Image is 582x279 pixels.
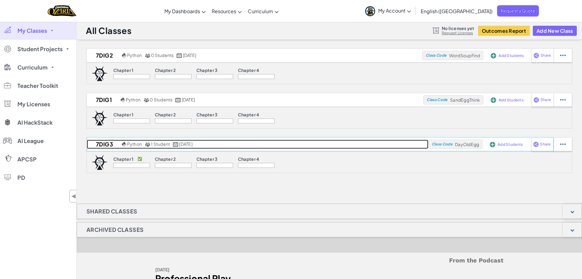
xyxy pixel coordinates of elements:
span: No licenses yet [442,26,474,31]
span: Student Projects [17,46,63,52]
a: 7DIG1 Python 0 Students [DATE] [87,95,423,104]
img: logo [91,155,108,170]
span: Python [127,52,142,58]
img: avatar [365,6,375,16]
p: Chapter 4 [238,112,259,117]
img: IconAddStudents.svg [491,53,496,58]
button: Add New Class [533,26,577,36]
button: Outcomes Report [478,26,530,36]
span: Python [127,141,142,147]
span: Curriculum [17,65,48,70]
span: Class Code [426,54,446,57]
h2: 7DIG2 [87,51,120,60]
h1: All Classes [86,25,131,36]
p: Chapter 3 [196,68,218,73]
a: 7DIG3 Python 1 Student [DATE] [87,140,428,149]
img: IconAddStudents.svg [491,97,496,103]
p: Chapter 4 [238,156,259,161]
a: Request a Quote [497,5,539,17]
img: python.png [122,53,126,58]
a: English ([GEOGRAPHIC_DATA]) [418,3,496,19]
span: My Dashboards [164,8,200,14]
span: [DATE] [179,141,192,147]
p: Chapter 4 [238,68,259,73]
img: calendar.svg [177,53,182,58]
a: 7DIG2 Python 0 Students [DATE] [87,51,422,60]
span: Resources [212,8,236,14]
img: calendar.svg [175,98,181,102]
img: python.png [121,98,125,102]
span: [DATE] [182,97,195,102]
span: SandEggThink [450,97,480,103]
span: Teacher Toolkit [17,83,58,89]
h2: 7DIG3 [87,140,120,149]
span: Python [126,97,141,102]
img: MultipleUsers.png [144,98,149,102]
span: Share [540,98,551,102]
p: ✅ [137,156,142,161]
span: Add Students [499,98,524,102]
img: Home [48,5,76,17]
a: Curriculum [245,3,282,19]
span: ◀ [71,192,76,201]
p: Chapter 2 [155,68,176,73]
h1: Archived Classes [77,222,153,237]
span: 0 Students [150,97,172,102]
img: IconStudentEllipsis.svg [560,141,566,147]
span: Class Code [426,98,447,102]
h1: Shared Classes [77,204,147,219]
span: My Classes [17,28,47,33]
span: AI League [17,138,44,144]
span: WordSoupFind [449,53,480,58]
a: Request Licenses [442,31,474,36]
div: [DATE] [155,265,325,274]
img: logo [91,66,108,81]
img: MultipleUsers.png [145,53,150,58]
img: IconShare_Purple.svg [533,53,539,58]
img: IconShare_Purple.svg [533,97,539,103]
span: Add Students [499,54,524,58]
span: Share [540,142,551,146]
img: calendar.svg [173,142,178,147]
p: Chapter 1 [113,112,134,117]
img: python.png [122,142,126,147]
span: My Licenses [17,101,50,107]
h2: 7DIG1 [87,95,119,104]
p: Chapter 1 [113,68,134,73]
span: Class Code [432,142,452,146]
p: Chapter 3 [196,112,218,117]
a: Ozaria by CodeCombat logo [48,5,76,17]
a: My Account [362,1,414,21]
span: 1 Student [151,141,170,147]
p: Chapter 3 [196,156,218,161]
p: Chapter 1 [113,156,134,161]
img: IconStudentEllipsis.svg [560,53,566,58]
p: Chapter 2 [155,156,176,161]
span: Curriculum [248,8,273,14]
p: Chapter 2 [155,112,176,117]
img: IconStudentEllipsis.svg [560,97,566,103]
span: [DATE] [183,52,196,58]
img: logo [91,110,108,126]
span: 0 Students [151,52,174,58]
img: MultipleUsers.png [145,142,150,147]
span: DayOldEgg [455,141,479,147]
h5: From the Podcast [155,256,503,265]
span: Add Students [498,143,523,146]
img: IconAddStudents.svg [490,142,495,147]
span: AI HackStack [17,120,53,125]
img: IconShare_Purple.svg [533,141,539,147]
a: My Dashboards [161,3,209,19]
a: Resources [209,3,245,19]
span: English ([GEOGRAPHIC_DATA]) [421,8,492,14]
span: My Account [378,7,411,14]
span: Share [540,54,551,57]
